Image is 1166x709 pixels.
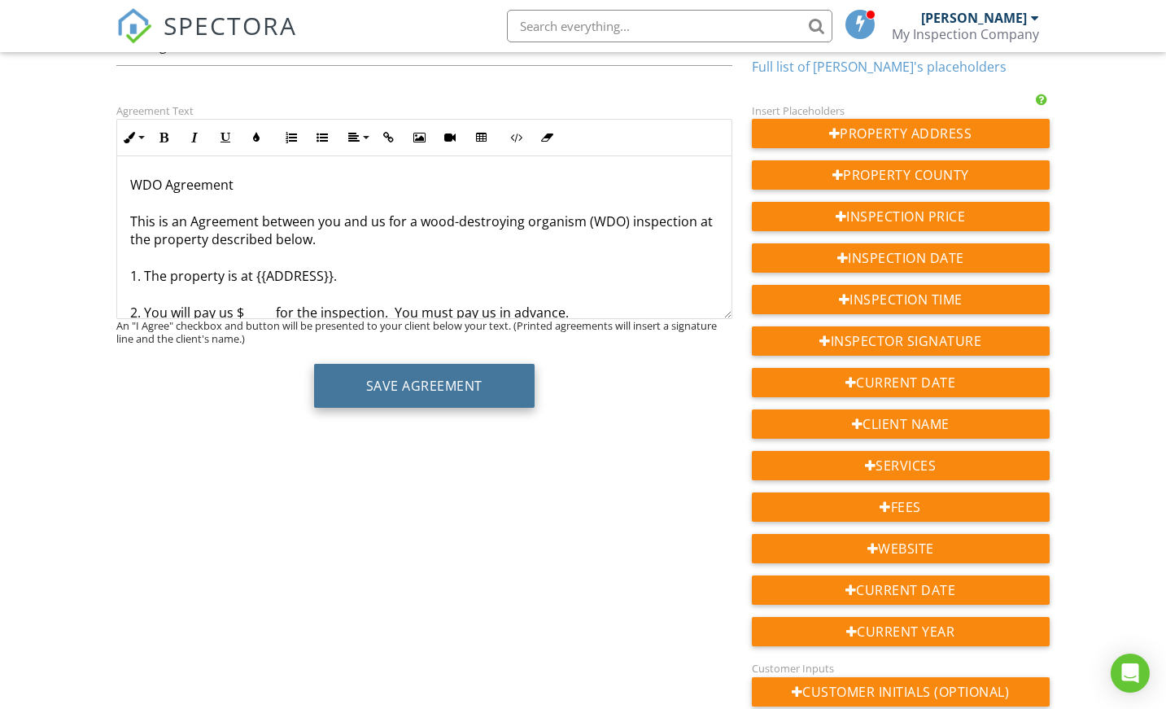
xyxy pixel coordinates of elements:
a: SPECTORA [116,22,297,56]
div: Client Name [752,409,1050,439]
button: Ordered List [276,122,307,153]
button: Inline Style [117,122,148,153]
button: Italic (Ctrl+I) [179,122,210,153]
div: Inspector Signature [752,326,1050,356]
button: Align [342,122,373,153]
div: Current Date [752,576,1050,605]
button: Insert Link (Ctrl+K) [373,122,404,153]
input: Search everything... [507,10,832,42]
div: Services [752,451,1050,480]
div: Customer Initials (Optional) [752,677,1050,707]
button: Clear Formatting [531,122,562,153]
div: Fees [752,492,1050,522]
button: Save Agreement [314,364,535,408]
div: Inspection Time [752,285,1050,314]
div: Property County [752,160,1050,190]
div: [PERSON_NAME] [921,10,1027,26]
button: Underline (Ctrl+U) [210,122,241,153]
span: SPECTORA [164,8,297,42]
div: Inspection Date [752,243,1050,273]
button: Insert Video [435,122,465,153]
div: Current Date [752,368,1050,397]
img: The Best Home Inspection Software - Spectora [116,8,152,44]
div: My Inspection Company [892,26,1039,42]
div: Current Year [752,617,1050,646]
div: Website [752,534,1050,563]
label: Agreement Text [116,103,194,118]
div: Property Address [752,119,1050,148]
button: Unordered List [307,122,338,153]
div: Open Intercom Messenger [1111,654,1150,693]
div: Inspection Price [752,202,1050,231]
div: An "I Agree" checkbox and button will be presented to your client below your text. (Printed agree... [116,319,731,345]
button: Code View [500,122,531,153]
button: Insert Image (Ctrl+P) [404,122,435,153]
button: Bold (Ctrl+B) [148,122,179,153]
button: Insert Table [465,122,496,153]
button: Colors [241,122,272,153]
a: Full list of [PERSON_NAME]'s placeholders [752,58,1007,76]
label: Insert Placeholders [752,103,845,118]
label: Customer Inputs [752,661,834,676]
